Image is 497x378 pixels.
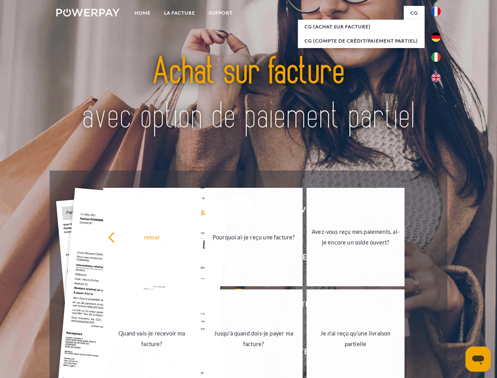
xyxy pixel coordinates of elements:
img: de [431,32,441,42]
iframe: Bouton de lancement de la fenêtre de messagerie [466,346,491,372]
div: retour [108,232,196,242]
img: title-powerpay_fr.svg [75,38,422,151]
div: Jusqu'à quand dois-je payer ma facture? [209,328,298,349]
img: it [431,52,441,62]
img: logo-powerpay-white.svg [56,9,120,17]
a: CG (achat sur facture) [298,20,425,34]
a: CG [404,6,425,20]
a: CG (Compte de crédit/paiement partiel) [298,34,425,48]
a: Support [202,6,239,20]
a: LA FACTURE [157,6,202,20]
div: Avez-vous reçu mes paiements, ai-je encore un solde ouvert? [311,226,400,248]
img: fr [431,7,441,16]
a: Avez-vous reçu mes paiements, ai-je encore un solde ouvert? [307,188,405,286]
div: Je n'ai reçu qu'une livraison partielle [311,328,400,349]
div: Quand vais-je recevoir ma facture? [108,328,196,349]
div: Pourquoi ai-je reçu une facture? [209,232,298,242]
a: Home [128,6,157,20]
img: en [431,73,441,82]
